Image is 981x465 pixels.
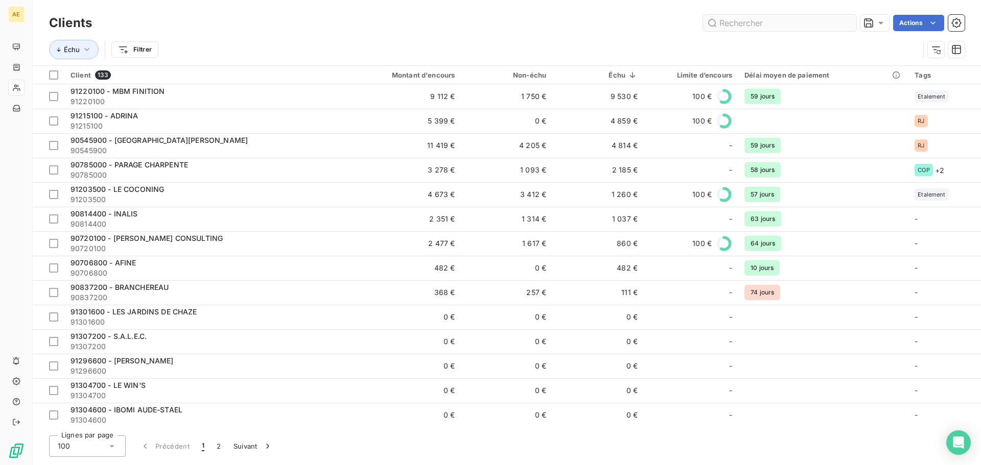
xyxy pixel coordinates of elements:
span: 91301600 - LES JARDINS DE CHAZE [71,307,197,316]
button: 2 [211,435,227,457]
div: Échu [558,71,638,79]
button: Précédent [134,435,196,457]
img: Logo LeanPay [8,443,25,459]
td: 5 399 € [339,109,461,133]
td: 0 € [461,256,552,280]
td: 3 278 € [339,158,461,182]
span: 91220100 [71,96,333,107]
span: Échu [64,45,80,54]
span: 90785000 [71,170,333,180]
td: 4 814 € [552,133,644,158]
td: 0 € [461,378,552,403]
span: 90720100 [71,243,333,254]
td: 1 314 € [461,207,552,231]
div: Non-échu [467,71,546,79]
td: 0 € [461,109,552,133]
td: 11 419 € [339,133,461,158]
span: - [729,385,732,396]
td: 1 037 € [552,207,644,231]
td: 0 € [552,378,644,403]
span: 90814400 [71,219,333,229]
div: AE [8,6,25,22]
span: - [729,165,732,175]
span: - [915,288,918,297]
span: 74 jours [744,285,780,300]
span: - [915,337,918,346]
td: 1 750 € [461,84,552,109]
span: - [915,312,918,321]
span: 100 € [692,189,712,200]
span: 91304700 [71,390,333,401]
span: - [729,410,732,420]
span: 90837200 - BRANCHEREAU [71,283,169,291]
div: Open Intercom Messenger [946,430,971,455]
div: Tags [915,71,975,79]
span: - [915,361,918,370]
div: Montant d'encours [345,71,455,79]
span: 91220100 - MBM FINITION [71,87,165,95]
td: 4 859 € [552,109,644,133]
span: 91296600 - [PERSON_NAME] [71,356,174,365]
td: 0 € [339,329,461,354]
td: 0 € [339,378,461,403]
span: 64 jours [744,236,781,251]
span: 59 jours [744,138,781,153]
span: 100 € [692,91,712,102]
span: 91304700 - LE WIN'S [71,381,146,389]
span: 91304600 [71,415,333,425]
span: 90706800 [71,268,333,278]
span: - [915,386,918,395]
td: 1 617 € [461,231,552,256]
span: 63 jours [744,211,781,227]
span: 10 jours [744,260,780,276]
span: - [729,287,732,298]
td: 1 260 € [552,182,644,207]
td: 0 € [461,305,552,329]
h3: Clients [49,14,92,32]
button: Filtrer [111,41,158,58]
td: 0 € [552,329,644,354]
td: 9 530 € [552,84,644,109]
td: 2 477 € [339,231,461,256]
span: 57 jours [744,187,780,202]
td: 0 € [339,305,461,329]
span: - [729,263,732,273]
td: 257 € [461,280,552,305]
button: Actions [893,15,944,31]
span: - [729,312,732,322]
td: 3 412 € [461,182,552,207]
div: Délai moyen de paiement [744,71,902,79]
td: 0 € [339,354,461,378]
td: 0 € [461,354,552,378]
button: Échu [49,40,99,59]
span: RJ [918,142,924,149]
span: 91307200 [71,341,333,352]
button: Suivant [227,435,279,457]
span: 100 € [692,238,712,249]
span: - [729,336,732,347]
span: Client [71,71,91,79]
td: 368 € [339,280,461,305]
input: Rechercher [703,15,856,31]
td: 111 € [552,280,644,305]
span: - [915,239,918,248]
td: 482 € [552,256,644,280]
span: 100 € [692,116,712,126]
td: 4 205 € [461,133,552,158]
span: - [729,214,732,224]
td: 860 € [552,231,644,256]
span: - [729,361,732,371]
span: 91215100 [71,121,333,131]
span: Etalement [918,93,945,100]
span: - [915,263,918,272]
td: 9 112 € [339,84,461,109]
span: 91203500 - LE COCONING [71,185,164,193]
span: 90545900 [71,145,333,156]
span: 90706800 - AFINE [71,258,136,267]
td: 1 093 € [461,158,552,182]
span: 90545900 - [GEOGRAPHIC_DATA][PERSON_NAME] [71,136,248,144]
span: COP [918,167,929,173]
span: - [915,214,918,223]
span: Etalement [918,191,945,198]
span: 90785000 - PARAGE CHARPENTE [71,160,188,169]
